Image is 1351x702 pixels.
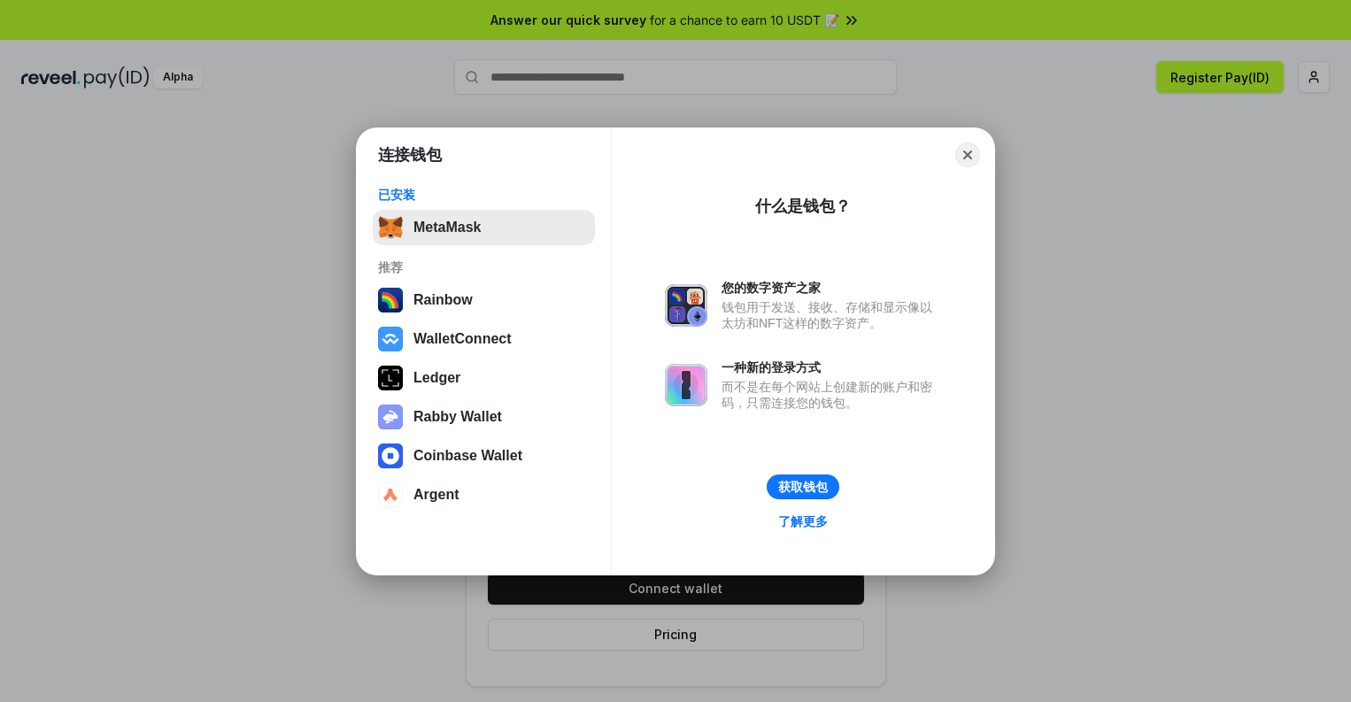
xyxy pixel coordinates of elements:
button: Ledger [373,360,595,396]
div: 获取钱包 [778,479,828,495]
img: svg+xml,%3Csvg%20width%3D%2228%22%20height%3D%2228%22%20viewBox%3D%220%200%2028%2028%22%20fill%3D... [378,444,403,468]
div: 已安装 [378,187,590,203]
button: Close [955,143,980,167]
div: MetaMask [413,220,481,235]
div: Rainbow [413,292,473,308]
div: Rabby Wallet [413,409,502,425]
div: 推荐 [378,259,590,275]
div: 一种新的登录方式 [722,359,941,375]
div: Argent [413,487,459,503]
img: svg+xml,%3Csvg%20width%3D%2228%22%20height%3D%2228%22%20viewBox%3D%220%200%2028%2028%22%20fill%3D... [378,482,403,507]
div: 什么是钱包？ [755,196,851,217]
button: WalletConnect [373,321,595,357]
button: MetaMask [373,210,595,245]
div: Ledger [413,370,460,386]
button: 获取钱包 [767,474,839,499]
h1: 连接钱包 [378,144,442,166]
div: WalletConnect [413,331,512,347]
img: svg+xml,%3Csvg%20width%3D%22120%22%20height%3D%22120%22%20viewBox%3D%220%200%20120%20120%22%20fil... [378,288,403,312]
div: Coinbase Wallet [413,448,522,464]
img: svg+xml,%3Csvg%20xmlns%3D%22http%3A%2F%2Fwww.w3.org%2F2000%2Fsvg%22%20fill%3D%22none%22%20viewBox... [665,364,707,406]
img: svg+xml,%3Csvg%20fill%3D%22none%22%20height%3D%2233%22%20viewBox%3D%220%200%2035%2033%22%20width%... [378,215,403,240]
div: 了解更多 [778,513,828,529]
img: svg+xml,%3Csvg%20xmlns%3D%22http%3A%2F%2Fwww.w3.org%2F2000%2Fsvg%22%20width%3D%2228%22%20height%3... [378,366,403,390]
button: Argent [373,477,595,513]
div: 而不是在每个网站上创建新的账户和密码，只需连接您的钱包。 [722,379,941,411]
button: Coinbase Wallet [373,438,595,474]
img: svg+xml,%3Csvg%20width%3D%2228%22%20height%3D%2228%22%20viewBox%3D%220%200%2028%2028%22%20fill%3D... [378,327,403,351]
img: svg+xml,%3Csvg%20xmlns%3D%22http%3A%2F%2Fwww.w3.org%2F2000%2Fsvg%22%20fill%3D%22none%22%20viewBox... [665,284,707,327]
button: Rainbow [373,282,595,318]
button: Rabby Wallet [373,399,595,435]
img: svg+xml,%3Csvg%20xmlns%3D%22http%3A%2F%2Fwww.w3.org%2F2000%2Fsvg%22%20fill%3D%22none%22%20viewBox... [378,405,403,429]
a: 了解更多 [768,510,838,533]
div: 钱包用于发送、接收、存储和显示像以太坊和NFT这样的数字资产。 [722,299,941,331]
div: 您的数字资产之家 [722,280,941,296]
